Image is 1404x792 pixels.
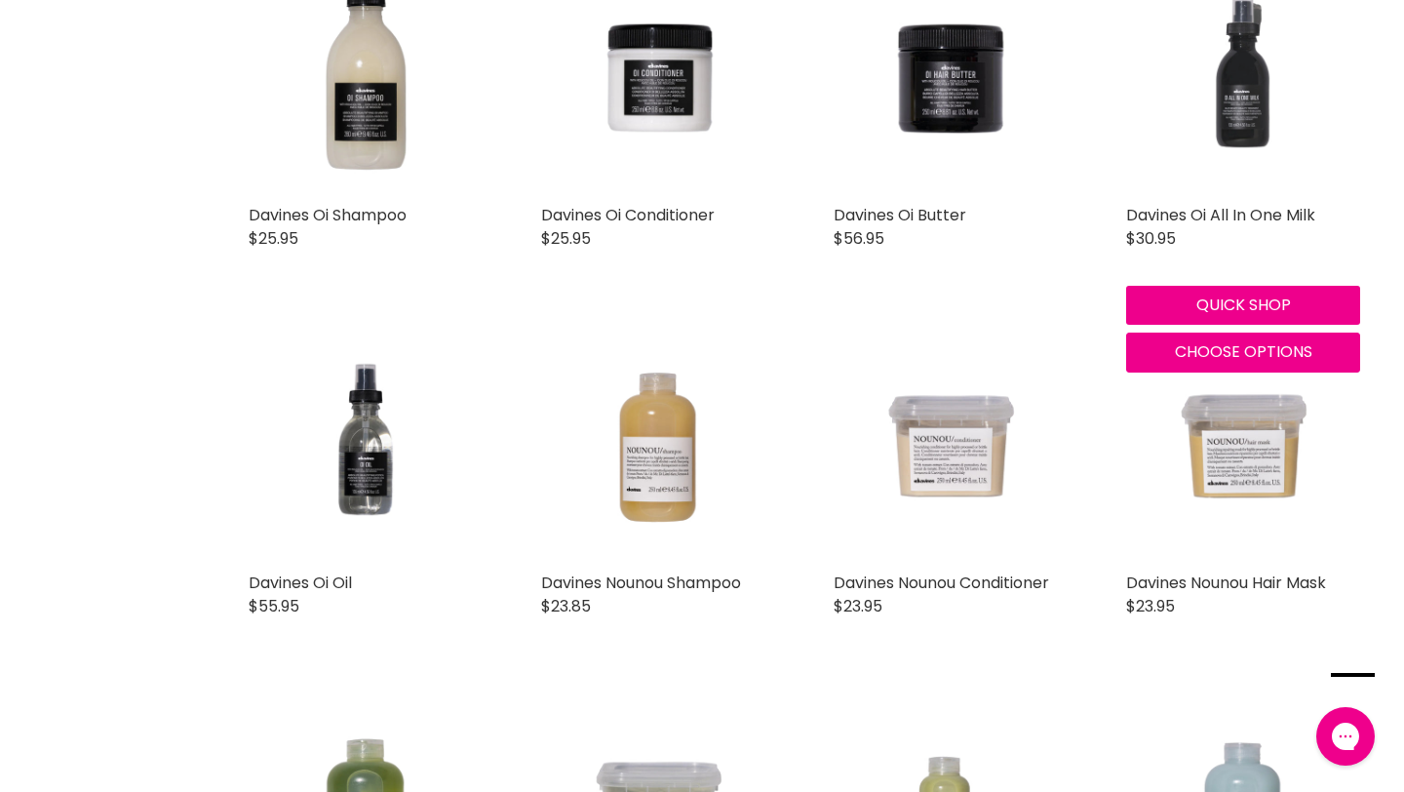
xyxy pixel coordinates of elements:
span: $55.95 [249,595,299,617]
span: $23.95 [1126,595,1175,617]
button: Quick shop [1126,286,1360,325]
a: Davines Nounou Conditioner [834,572,1049,594]
a: Davines Nounou Hair Mask [1126,572,1326,594]
img: Davines Nounou Hair Mask [1126,329,1360,563]
button: Choose options [1126,333,1360,372]
a: Davines Oi All In One Milk [1126,204,1315,226]
iframe: Gorgias live chat messenger [1306,700,1384,772]
img: Davines Nounou Conditioner [834,329,1068,563]
span: $23.85 [541,595,591,617]
span: Choose options [1175,340,1312,363]
a: Davines Oi Shampoo [249,204,407,226]
span: $25.95 [541,227,591,250]
span: $25.95 [249,227,298,250]
a: Davines Oi Oil [249,572,352,594]
span: $23.95 [834,595,882,617]
a: Davines Oi Conditioner [541,204,715,226]
a: Davines Nounou Shampoo [541,572,741,594]
img: Davines Nounou Shampoo [541,329,775,563]
img: Davines Oi Oil [249,329,483,563]
span: $56.95 [834,227,884,250]
span: $30.95 [1126,227,1176,250]
a: Davines Oi Butter [834,204,966,226]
